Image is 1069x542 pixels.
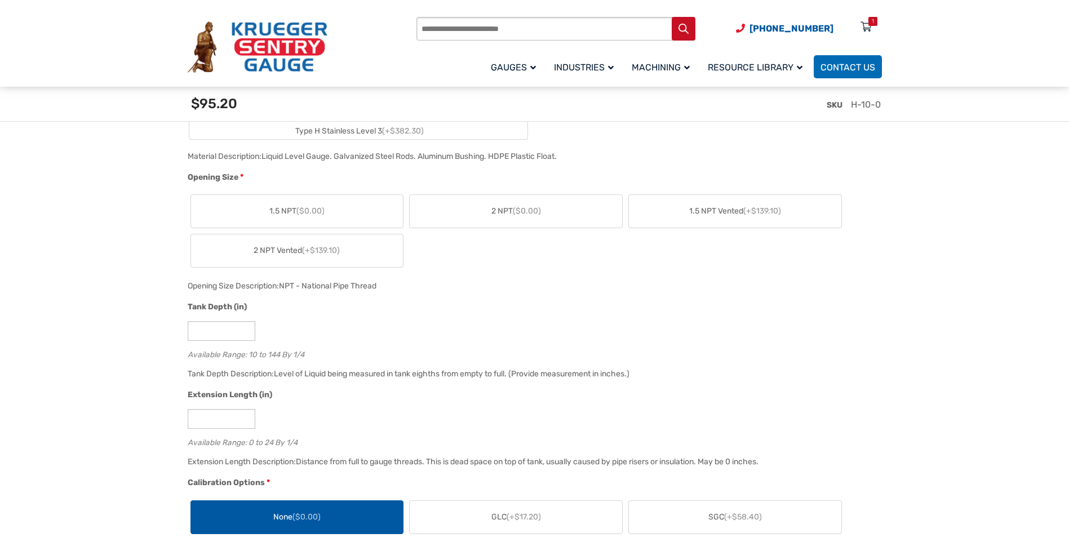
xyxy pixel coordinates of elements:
span: Tank Depth (in) [188,302,247,312]
span: Gauges [491,62,536,73]
img: Krueger Sentry Gauge [188,21,327,73]
span: Opening Size Description: [188,281,279,291]
span: Extension Length Description: [188,457,296,467]
a: Industries [547,54,625,80]
span: (+$139.10) [302,246,340,255]
a: Phone Number (920) 434-8860 [736,21,833,35]
span: (+$382.30) [382,126,424,136]
span: Tank Depth Description: [188,369,274,379]
div: Level of Liquid being measured in tank eighths from empty to full. (Provide measurement in inches.) [274,369,629,379]
span: Opening Size [188,172,238,182]
span: Resource Library [708,62,802,73]
span: GLC [491,511,541,523]
span: 1.5 NPT Vented [689,205,781,217]
div: Available Range: 10 to 144 By 1/4 [188,348,876,358]
a: Gauges [484,54,547,80]
span: 2 NPT Vented [254,245,340,256]
span: Contact Us [820,62,875,73]
span: H-10-0 [851,99,881,110]
span: Extension Length (in) [188,390,272,399]
span: Industries [554,62,614,73]
span: (+$58.40) [724,512,762,522]
a: Contact Us [814,55,882,78]
span: SGC [708,511,762,523]
span: ($0.00) [296,206,325,216]
div: 1 [872,17,874,26]
div: Available Range: 0 to 24 By 1/4 [188,436,876,446]
abbr: required [240,171,243,183]
span: Material Description: [188,152,261,161]
span: (+$139.10) [743,206,781,216]
div: NPT - National Pipe Thread [279,281,376,291]
abbr: required [267,477,270,488]
span: Machining [632,62,690,73]
span: SKU [827,100,842,110]
a: Resource Library [701,54,814,80]
span: 1.5 NPT [269,205,325,217]
span: Calibration Options [188,478,265,487]
div: Liquid Level Gauge. Galvanized Steel Rods. Aluminum Bushing. HDPE Plastic Float. [261,152,557,161]
span: None [273,511,321,523]
span: [PHONE_NUMBER] [749,23,833,34]
span: ($0.00) [292,512,321,522]
span: 2 NPT [491,205,541,217]
a: Machining [625,54,701,80]
div: Distance from full to gauge threads. This is dead space on top of tank, usually caused by pipe ri... [296,457,758,467]
span: (+$17.20) [507,512,541,522]
span: ($0.00) [513,206,541,216]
